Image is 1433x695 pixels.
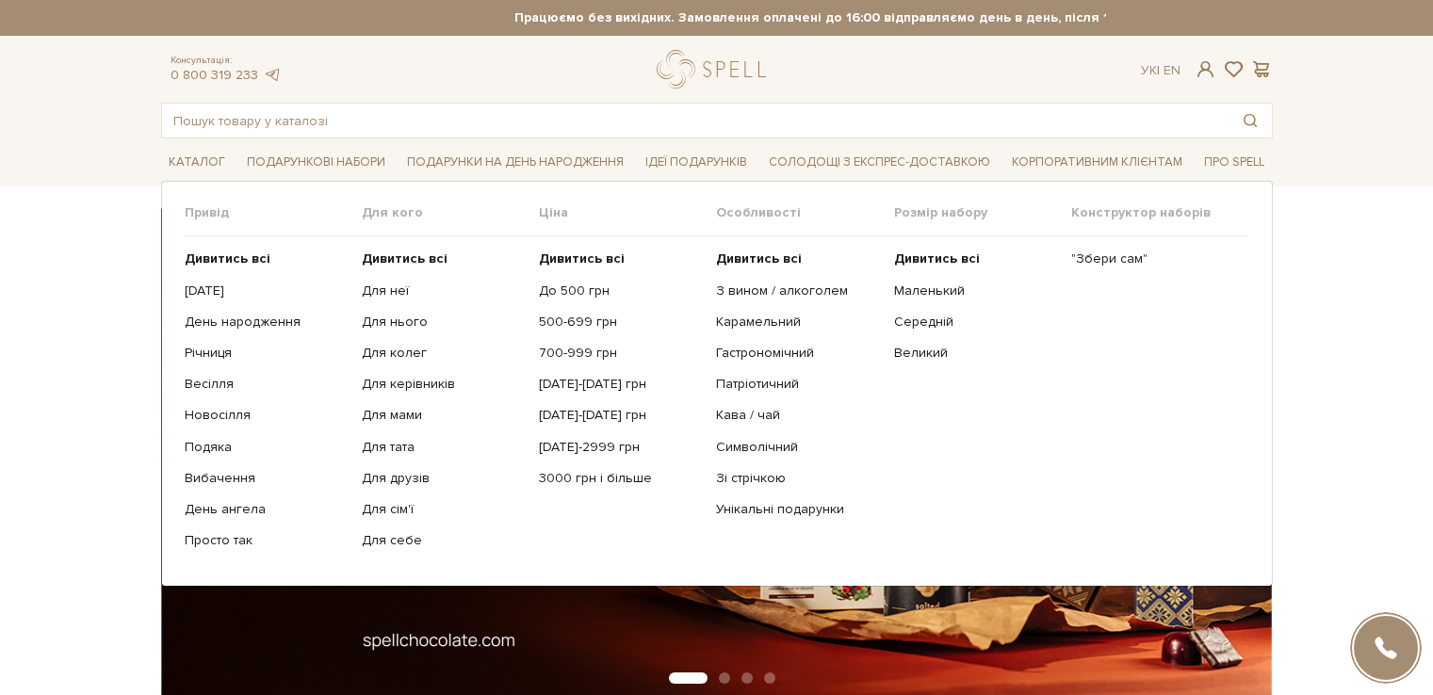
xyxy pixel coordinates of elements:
[362,532,525,549] a: Для себе
[362,439,525,456] a: Для тата
[185,532,348,549] a: Просто так
[539,251,625,267] b: Дивитись всі
[716,407,879,424] a: Кава / чай
[1197,148,1272,177] span: Про Spell
[764,672,775,684] button: Carousel Page 4
[1141,62,1181,79] div: Ук
[741,672,753,684] button: Carousel Page 3
[539,439,702,456] a: [DATE]-2999 грн
[539,314,702,331] a: 500-699 грн
[894,314,1057,331] a: Середній
[362,345,525,362] a: Для колег
[161,671,1273,687] div: Carousel Pagination
[362,314,525,331] a: Для нього
[185,439,348,456] a: Подяка
[362,407,525,424] a: Для мами
[185,407,348,424] a: Новосілля
[362,376,525,393] a: Для керівників
[239,148,393,177] span: Подарункові набори
[162,104,1229,137] input: Пошук товару у каталозі
[185,470,348,487] a: Вибачення
[161,148,233,177] span: Каталог
[539,345,702,362] a: 700-999 грн
[716,251,879,267] a: Дивитись всі
[539,376,702,393] a: [DATE]-[DATE] грн
[1229,104,1272,137] button: Пошук товару у каталозі
[657,50,774,89] a: logo
[716,314,879,331] a: Карамельний
[362,470,525,487] a: Для друзів
[716,204,893,221] span: Особливості
[399,148,631,177] span: Подарунки на День народження
[185,283,348,299] a: [DATE]
[185,251,270,267] b: Дивитись всі
[171,55,282,67] span: Консультація:
[539,251,702,267] a: Дивитись всі
[185,204,362,221] span: Привід
[185,251,348,267] a: Дивитись всі
[716,470,879,487] a: Зі стрічкою
[185,345,348,362] a: Річниця
[894,345,1057,362] a: Великий
[539,407,702,424] a: [DATE]-[DATE] грн
[894,283,1057,299] a: Маленький
[716,439,879,456] a: Символічний
[669,672,708,684] button: Carousel Page 1 (Current Slide)
[185,314,348,331] a: День народження
[362,501,525,518] a: Для сім'ї
[161,181,1273,587] div: Каталог
[894,251,980,267] b: Дивитись всі
[716,501,879,518] a: Унікальні подарунки
[894,204,1071,221] span: Розмір набору
[171,67,258,83] a: 0 800 319 233
[362,283,525,299] a: Для неї
[761,146,998,178] a: Солодощі з експрес-доставкою
[539,204,716,221] span: Ціна
[1071,204,1248,221] span: Конструктор наборів
[185,376,348,393] a: Весілля
[719,672,730,684] button: Carousel Page 2
[1164,62,1181,78] a: En
[362,251,525,267] a: Дивитись всі
[539,283,702,299] a: До 500 грн
[362,251,448,267] b: Дивитись всі
[539,470,702,487] a: 3000 грн і більше
[185,501,348,518] a: День ангела
[716,345,879,362] a: Гастрономічний
[638,148,755,177] span: Ідеї подарунків
[1004,146,1190,178] a: Корпоративним клієнтам
[716,283,879,299] a: З вином / алкоголем
[263,67,282,83] a: telegram
[894,251,1057,267] a: Дивитись всі
[1157,62,1160,78] span: |
[1071,251,1234,267] a: "Збери сам"
[716,376,879,393] a: Патріотичний
[716,251,802,267] b: Дивитись всі
[362,204,539,221] span: Для кого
